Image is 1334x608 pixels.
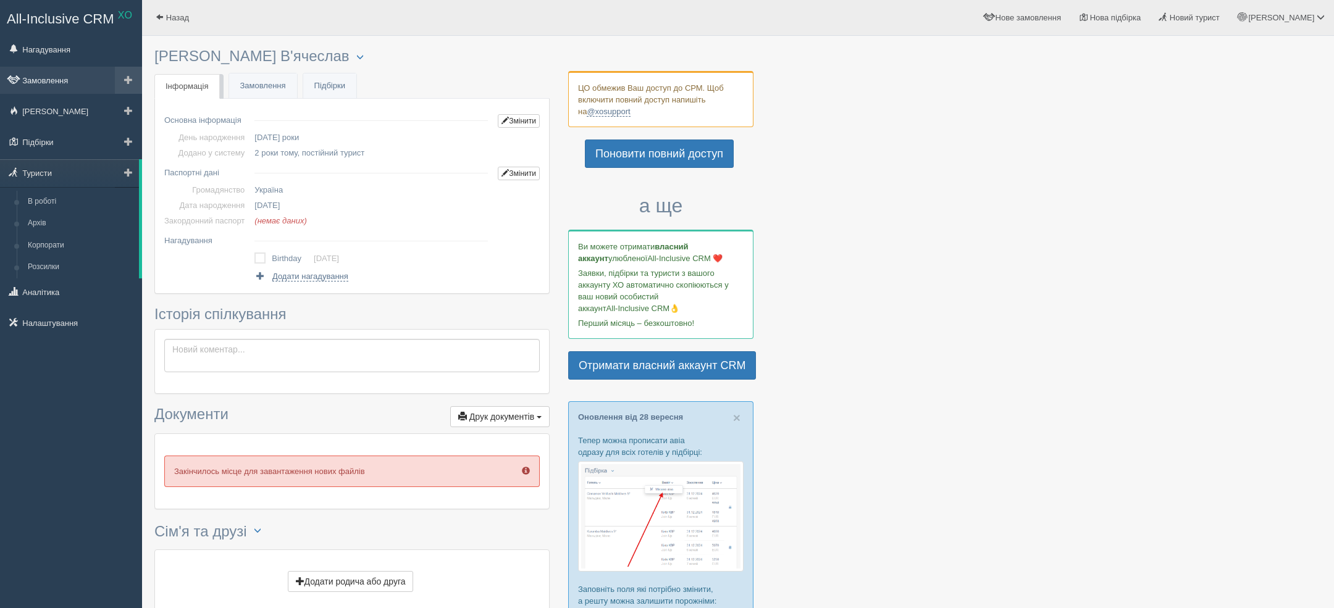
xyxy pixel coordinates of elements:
span: Новий турист [1170,13,1220,22]
b: власний аккаунт [578,242,689,263]
a: Розсилки [22,256,139,278]
a: @xosupport [587,107,630,117]
a: Оновлення від 28 вересня [578,412,683,422]
a: Поновити повний доступ [585,140,734,168]
span: (немає даних) [254,216,306,225]
span: × [733,410,740,425]
span: All-Inclusive CRM👌 [606,304,680,313]
span: Інформація [166,81,209,91]
a: В роботі [22,191,139,213]
p: Заявки, підбірки та туристи з вашого аккаунту ХО автоматично скопіюються у ваш новий особистий ак... [578,267,744,314]
span: All-Inclusive CRM ❤️ [647,254,723,263]
p: Ви можете отримати улюбленої [578,241,744,264]
a: Отримати власний аккаунт CRM [568,351,756,380]
a: Корпорати [22,235,139,257]
td: Україна [250,182,493,198]
td: Закордонний паспорт [164,213,250,228]
td: Основна інформація [164,108,250,130]
h3: Документи [154,406,550,427]
a: Змінити [498,114,540,128]
span: 2 роки тому [254,148,297,157]
span: Додати нагадування [272,272,348,281]
div: ЦО обмежив Ваш доступ до СРМ. Щоб включити повний доступ напишіть на [568,71,753,127]
a: Змінити [498,167,540,180]
td: Громадянство [164,182,250,198]
p: Заповніть поля які потрібно змінити, а решту можна залишити порожніми: [578,583,744,607]
a: [DATE] [314,254,339,263]
span: Назад [166,13,189,22]
img: %D0%BF%D1%96%D0%B4%D0%B1%D1%96%D1%80%D0%BA%D0%B0-%D0%B0%D0%B2%D1%96%D0%B0-1-%D1%81%D1%80%D0%BC-%D... [578,461,744,572]
span: All-Inclusive CRM [7,11,114,27]
td: , постійний турист [250,145,493,160]
h3: Історія спілкування [154,306,550,322]
sup: XO [118,10,132,20]
button: Close [733,411,740,424]
a: Підбірки [303,73,356,99]
a: Інформація [154,74,220,99]
td: Додано у систему [164,145,250,160]
h3: Сім'я та друзі [154,522,550,543]
h3: а ще [568,195,753,217]
span: [PERSON_NAME] [1248,13,1314,22]
p: Тепер можна прописати авіа одразу для всіх готелів у підбірці: [578,435,744,458]
a: Додати нагадування [254,270,348,282]
span: Друк документів [469,412,534,422]
td: Нагадування [164,228,250,248]
td: День народження [164,130,250,145]
td: [DATE] роки [250,130,493,145]
h3: [PERSON_NAME] В'ячеслав [154,48,550,65]
a: Архів [22,212,139,235]
span: Нова підбірка [1090,13,1141,22]
button: Друк документів [450,406,550,427]
a: All-Inclusive CRM XO [1,1,141,35]
span: [DATE] [254,201,280,210]
span: Нове замовлення [996,13,1061,22]
td: Birthday [272,250,314,267]
p: Закінчилось місце для завантаження нових файлів [164,456,540,487]
p: Перший місяць – безкоштовно! [578,317,744,329]
a: Замовлення [229,73,297,99]
button: Додати родича або друга [288,571,414,592]
td: Дата народження [164,198,250,213]
td: Паспортні дані [164,160,250,182]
